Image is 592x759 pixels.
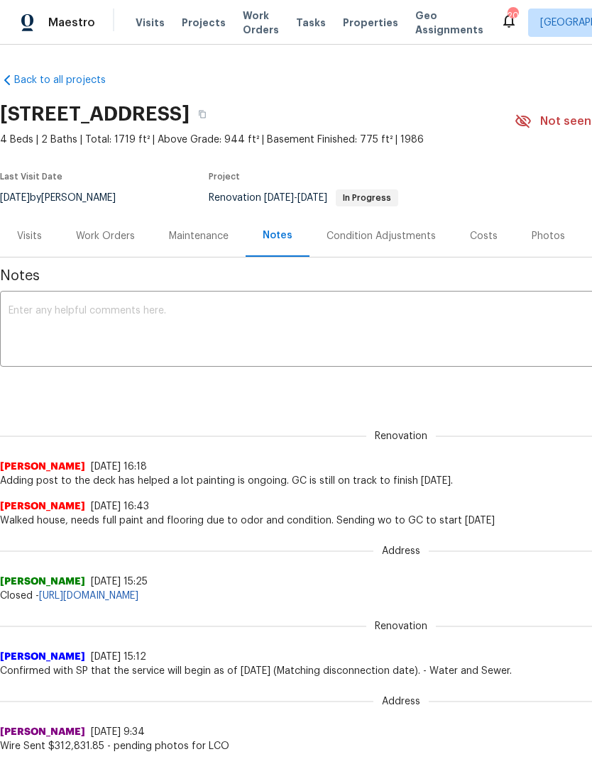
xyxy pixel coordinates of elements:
[39,591,138,601] a: [URL][DOMAIN_NAME]
[470,229,498,243] div: Costs
[17,229,42,243] div: Visits
[373,544,429,558] span: Address
[366,429,436,443] span: Renovation
[343,16,398,30] span: Properties
[76,229,135,243] div: Work Orders
[296,18,326,28] span: Tasks
[337,194,397,202] span: In Progress
[263,228,292,243] div: Notes
[91,577,148,587] span: [DATE] 15:25
[209,193,398,203] span: Renovation
[91,502,149,511] span: [DATE] 16:43
[136,16,165,30] span: Visits
[264,193,294,203] span: [DATE]
[182,16,226,30] span: Projects
[264,193,327,203] span: -
[91,727,145,737] span: [DATE] 9:34
[209,172,240,181] span: Project
[91,652,146,662] span: [DATE] 15:12
[373,694,429,709] span: Address
[297,193,327,203] span: [DATE]
[48,16,95,30] span: Maestro
[91,462,147,472] span: [DATE] 16:18
[508,9,517,23] div: 20
[243,9,279,37] span: Work Orders
[190,101,215,127] button: Copy Address
[327,229,436,243] div: Condition Adjustments
[169,229,229,243] div: Maintenance
[366,619,436,633] span: Renovation
[415,9,483,37] span: Geo Assignments
[532,229,565,243] div: Photos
